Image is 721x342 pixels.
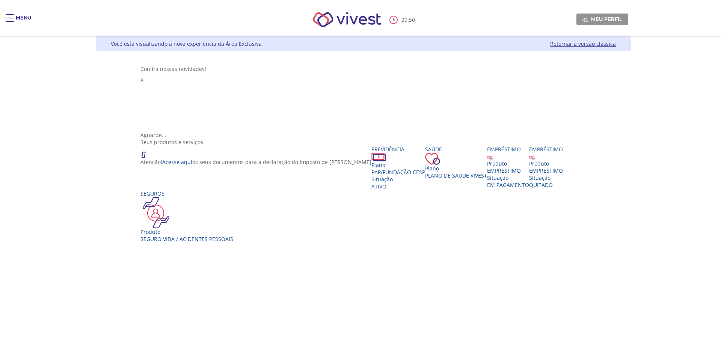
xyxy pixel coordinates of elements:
[371,146,425,190] a: Previdência PlanoPAP/Fundação CESP SituaçãoAtivo
[371,176,425,183] div: Situação
[487,167,529,174] div: EMPRÉSTIMO
[425,153,440,165] img: ico_coracao.png
[487,154,493,160] img: ico_emprestimo.svg
[371,153,386,161] img: ico_dinheiro.png
[389,16,416,24] div: :
[371,161,425,169] div: Plano
[371,146,425,153] div: Previdência
[140,235,233,243] div: Seguro Vida / Acidentes Pessoais
[529,146,563,153] div: Empréstimo
[140,190,233,197] div: Seguros
[140,139,587,146] div: Seus produtos e serviços
[140,65,587,72] div: Confira nossas novidades!
[401,16,407,23] span: 29
[425,165,487,172] div: Plano
[529,174,563,181] div: Situação
[140,228,233,235] div: Produto
[162,158,192,166] a: Acesse aqui
[529,154,535,160] img: ico_emprestimo.svg
[529,181,553,188] span: QUITADO
[425,172,487,179] span: Plano de Saúde VIVEST
[487,181,529,188] span: EM PAGAMENTO
[529,146,563,188] a: Empréstimo Produto EMPRÉSTIMO Situação QUITADO
[591,16,622,23] span: Meu perfil
[140,158,371,166] p: Atenção! os seus documentos para a declaração do Imposto de [PERSON_NAME]
[140,190,233,243] a: Seguros Produto Seguro Vida / Acidentes Pessoais
[371,183,386,190] span: Ativo
[140,76,143,83] span: X
[140,131,587,139] div: Aguarde...
[487,174,529,181] div: Situação
[487,146,529,153] div: Empréstimo
[371,169,425,176] span: PAP/Fundação CESP
[582,17,588,23] img: Meu perfil
[140,197,172,228] img: ico_seguros.png
[487,146,529,188] a: Empréstimo Produto EMPRÉSTIMO Situação EM PAGAMENTO
[305,4,390,36] img: Vivest
[16,14,31,29] div: Menu
[140,146,153,158] img: ico_atencao.png
[425,146,487,153] div: Saúde
[111,40,262,47] div: Você está visualizando a nova experiência da Área Exclusiva
[576,14,628,25] a: Meu perfil
[487,160,529,167] div: Produto
[409,16,415,23] span: 50
[425,146,487,179] a: Saúde PlanoPlano de Saúde VIVEST
[529,160,563,167] div: Produto
[90,36,631,342] div: Vivest
[529,167,563,174] div: EMPRÉSTIMO
[550,40,616,47] a: Retornar à versão clássica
